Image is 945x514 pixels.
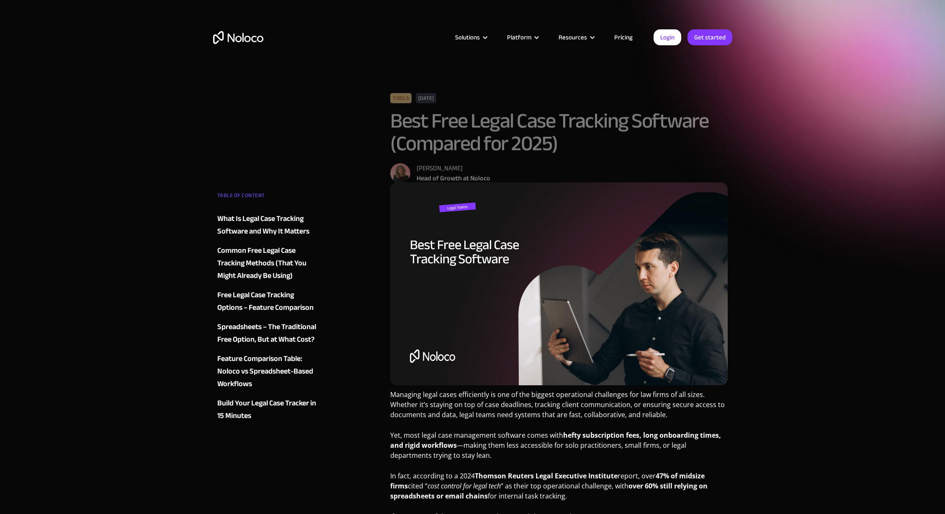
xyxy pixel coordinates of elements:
div: [PERSON_NAME] [417,163,490,173]
strong: over 60% still relying on spreadsheets or email chains [390,481,708,501]
a: Feature Comparison Table: Noloco vs Spreadsheet-Based Workflows [217,353,319,390]
a: Pricing [604,32,643,43]
div: Platform [497,32,548,43]
p: Managing legal cases efficiently is one of the biggest operational challenges for law firms of al... [390,389,728,426]
a: Build Your Legal Case Tracker in 15 Minutes [217,397,319,422]
div: Solutions [455,32,480,43]
div: Tools [390,93,412,103]
strong: Thomson Reuters Legal Executive Institute [475,471,618,480]
a: Free Legal Case Tracking Options – Feature Comparison [217,289,319,314]
div: Resources [559,32,587,43]
strong: hefty subscription fees, long onboarding times, and rigid workflows [390,431,721,450]
div: Resources [548,32,604,43]
div: TABLE OF CONTENT [217,189,319,206]
h1: Best Free Legal Case Tracking Software (Compared for 2025) [390,109,728,155]
div: Platform [507,32,531,43]
p: Yet, most legal case management software comes with —making them less accessible for solo practit... [390,430,728,467]
div: Solutions [445,32,497,43]
div: Head of Growth at Noloco [417,173,490,183]
a: What Is Legal Case Tracking Software and Why It Matters [217,213,319,238]
p: In fact, according to a 2024 report, over cited “ ” as their top operational challenge, with for ... [390,471,728,507]
a: Spreadsheets – The Traditional Free Option, But at What Cost? [217,321,319,346]
a: Get started [688,29,732,45]
a: home [213,31,263,44]
a: Common Free Legal Case Tracking Methods (That You Might Already Be Using) [217,244,319,282]
a: Login [654,29,681,45]
strong: 47% of midsize firms [390,471,705,491]
em: cost control for legal tech [427,481,501,491]
div: [DATE] [416,93,436,103]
